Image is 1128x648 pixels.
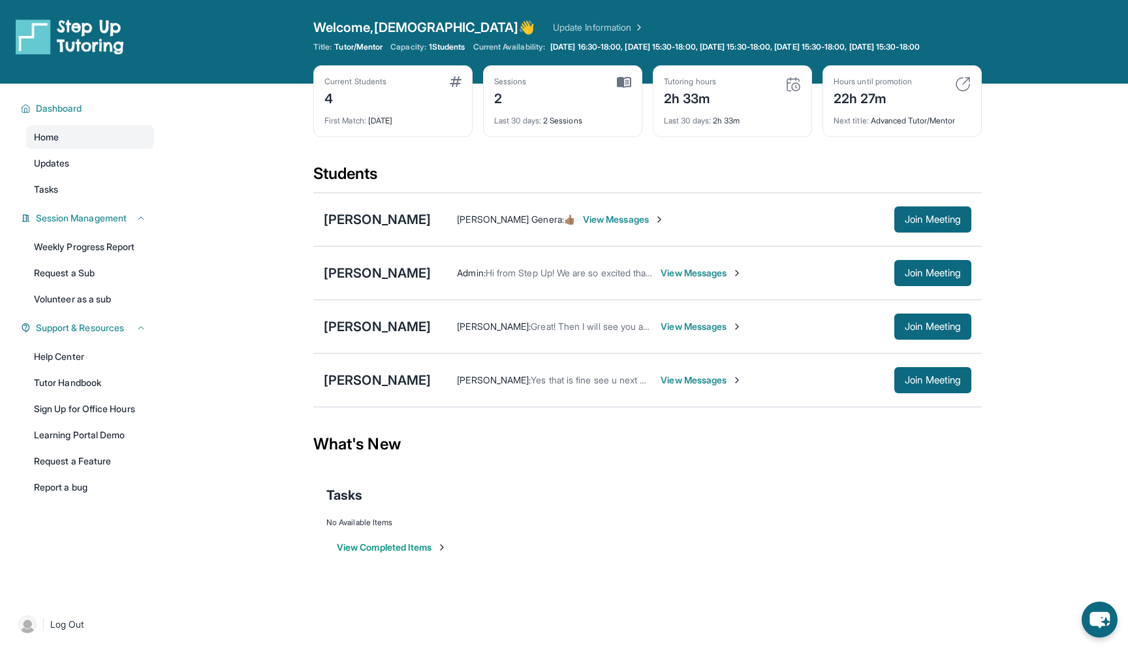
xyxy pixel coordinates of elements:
div: 4 [324,87,386,108]
span: View Messages [583,213,665,226]
img: Chevron-Right [654,214,665,225]
div: 2 [494,87,527,108]
span: Title: [313,42,332,52]
span: Tasks [34,183,58,196]
div: No Available Items [326,517,969,528]
span: Updates [34,157,70,170]
span: [PERSON_NAME] : [457,374,531,385]
a: [DATE] 16:30-18:00, [DATE] 15:30-18:00, [DATE] 15:30-18:00, [DATE] 15:30-18:00, [DATE] 15:30-18:00 [548,42,922,52]
button: Join Meeting [894,206,971,233]
img: card [450,76,462,87]
a: Request a Feature [26,449,154,473]
img: user-img [18,615,37,634]
div: 2h 33m [664,108,801,126]
button: Join Meeting [894,260,971,286]
div: 2h 33m [664,87,716,108]
span: Tutor/Mentor [334,42,383,52]
span: [DATE] 16:30-18:00, [DATE] 15:30-18:00, [DATE] 15:30-18:00, [DATE] 15:30-18:00, [DATE] 15:30-18:00 [550,42,920,52]
span: Join Meeting [905,376,961,384]
span: Great! Then I will see you and [PERSON_NAME] [DATE] at 5:00PM! [531,321,806,332]
a: Help Center [26,345,154,368]
div: 2 Sessions [494,108,631,126]
span: Admin : [457,267,485,278]
span: [PERSON_NAME] Genera : [457,214,563,225]
a: Request a Sub [26,261,154,285]
img: card [785,76,801,92]
a: |Log Out [13,610,154,639]
a: Volunteer as a sub [26,287,154,311]
div: Sessions [494,76,527,87]
a: Home [26,125,154,149]
div: [PERSON_NAME] [324,317,431,336]
div: [DATE] [324,108,462,126]
span: 1 Students [429,42,465,52]
a: Sign Up for Office Hours [26,397,154,421]
span: Welcome, [DEMOGRAPHIC_DATA] 👋 [313,18,535,37]
span: Home [34,131,59,144]
span: Last 30 days : [494,116,541,125]
div: Tutoring hours [664,76,716,87]
div: [PERSON_NAME] [324,210,431,229]
a: Tutor Handbook [26,371,154,395]
a: Update Information [553,21,644,34]
img: Chevron-Right [732,268,742,278]
span: Support & Resources [36,321,124,334]
button: chat-button [1082,602,1118,638]
span: View Messages [661,267,742,280]
span: Capacity: [390,42,426,52]
span: [PERSON_NAME] : [457,321,531,332]
span: Session Management [36,212,127,225]
button: Join Meeting [894,314,971,340]
span: | [42,617,45,632]
button: Session Management [31,212,146,225]
span: Tasks [326,486,362,504]
div: Students [313,163,982,192]
img: logo [16,18,124,55]
img: card [955,76,971,92]
a: Report a bug [26,476,154,499]
a: Tasks [26,178,154,201]
button: Dashboard [31,102,146,115]
img: Chevron-Right [732,375,742,385]
span: Dashboard [36,102,82,115]
div: Advanced Tutor/Mentor [834,108,971,126]
span: Current Availability: [473,42,545,52]
span: Join Meeting [905,323,961,331]
span: Yes that is fine see u next week thank u [531,374,695,385]
span: First Match : [324,116,366,125]
div: 22h 27m [834,87,912,108]
span: Next title : [834,116,869,125]
span: Join Meeting [905,269,961,277]
a: Updates [26,152,154,175]
button: Support & Resources [31,321,146,334]
img: card [617,76,631,88]
button: Join Meeting [894,367,971,393]
div: What's New [313,415,982,473]
button: View Completed Items [337,541,447,554]
span: Log Out [50,618,84,631]
span: 👍🏽 [564,214,575,225]
div: [PERSON_NAME] [324,264,431,282]
img: Chevron-Right [732,321,742,332]
span: View Messages [661,320,742,333]
a: Learning Portal Demo [26,423,154,447]
img: Chevron Right [631,21,644,34]
div: [PERSON_NAME] [324,371,431,389]
div: Hours until promotion [834,76,912,87]
span: View Messages [661,374,742,387]
div: Current Students [324,76,386,87]
a: Weekly Progress Report [26,235,154,259]
span: Last 30 days : [664,116,711,125]
span: Join Meeting [905,216,961,223]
